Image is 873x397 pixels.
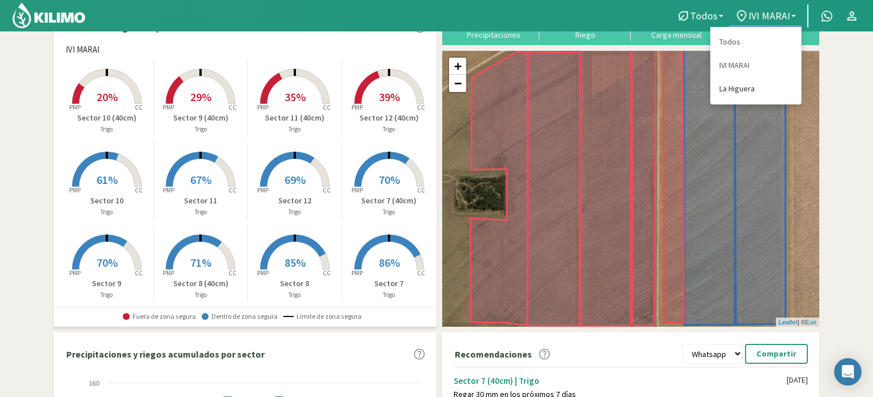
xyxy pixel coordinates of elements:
[229,103,237,111] tspan: CC
[123,312,196,320] span: Fuera de zona segura
[342,207,436,217] p: Trigo
[97,90,118,104] span: 20%
[379,255,400,270] span: 86%
[323,103,331,111] tspan: CC
[229,269,237,277] tspan: CC
[342,195,436,207] p: Sector 7 (40cm)
[711,77,801,101] a: La Higuera
[283,312,362,320] span: Límite de zona segura
[323,186,331,194] tspan: CC
[89,380,99,387] text: 160
[66,347,265,361] p: Precipitaciones y riegos acumulados por sector
[257,103,269,111] tspan: PMP
[690,10,718,22] span: Todos
[454,375,787,386] div: Sector 7 (40cm) | Trigo
[351,103,363,111] tspan: PMP
[449,75,466,92] a: Zoom out
[154,125,248,134] p: Trigo
[135,186,143,194] tspan: CC
[163,269,174,277] tspan: PMP
[417,103,425,111] tspan: CC
[631,9,722,39] button: Carga mensual
[154,112,248,124] p: Sector 9 (40cm)
[60,207,154,217] p: Trigo
[342,278,436,290] p: Sector 7
[342,125,436,134] p: Trigo
[69,269,81,277] tspan: PMP
[60,278,154,290] p: Sector 9
[135,103,143,111] tspan: CC
[257,186,269,194] tspan: PMP
[417,269,425,277] tspan: CC
[351,269,363,277] tspan: PMP
[60,112,154,124] p: Sector 10 (40cm)
[248,278,342,290] p: Sector 8
[60,195,154,207] p: Sector 10
[135,269,143,277] tspan: CC
[248,207,342,217] p: Trigo
[202,312,278,320] span: Dentro de zona segura
[60,125,154,134] p: Trigo
[448,9,539,39] button: Precipitaciones
[543,31,627,39] div: Riego
[190,90,211,104] span: 29%
[379,173,400,187] span: 70%
[806,319,816,326] a: Esri
[229,186,237,194] tspan: CC
[190,173,211,187] span: 67%
[451,31,536,39] div: Precipitaciones
[539,9,631,39] button: Riego
[248,112,342,124] p: Sector 11 (40cm)
[745,344,808,364] button: Compartir
[257,269,269,277] tspan: PMP
[834,358,862,386] div: Open Intercom Messenger
[776,318,819,327] div: | ©
[248,195,342,207] p: Sector 12
[248,125,342,134] p: Trigo
[711,30,801,54] a: Todos
[163,186,174,194] tspan: PMP
[634,31,719,39] div: Carga mensual
[154,195,248,207] p: Sector 11
[787,375,808,385] div: [DATE]
[248,290,342,300] p: Trigo
[379,90,400,104] span: 39%
[97,173,118,187] span: 61%
[154,207,248,217] p: Trigo
[323,269,331,277] tspan: CC
[342,290,436,300] p: Trigo
[711,54,801,77] a: IVI MARAI
[69,103,81,111] tspan: PMP
[756,347,796,360] p: Compartir
[97,255,118,270] span: 70%
[779,319,798,326] a: Leaflet
[60,290,154,300] p: Trigo
[342,112,436,124] p: Sector 12 (40cm)
[154,278,248,290] p: Sector 8 (40cm)
[449,58,466,75] a: Zoom in
[66,43,99,57] span: IVI MARAI
[163,103,174,111] tspan: PMP
[455,347,532,361] p: Recomendaciones
[11,2,86,29] img: Kilimo
[748,10,790,22] span: IVI MARAI
[190,255,211,270] span: 71%
[154,290,248,300] p: Trigo
[285,255,306,270] span: 85%
[285,90,306,104] span: 35%
[417,186,425,194] tspan: CC
[285,173,306,187] span: 69%
[351,186,363,194] tspan: PMP
[69,186,81,194] tspan: PMP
